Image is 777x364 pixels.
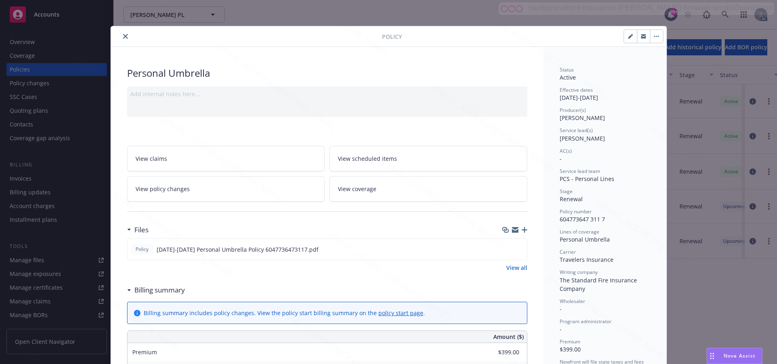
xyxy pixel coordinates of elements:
span: Carrier [560,248,576,255]
span: View claims [136,154,167,163]
span: Stage [560,188,573,195]
span: [PERSON_NAME] [560,135,605,142]
span: Service lead(s) [560,127,593,134]
span: - [560,325,562,333]
a: View coverage [329,176,527,202]
span: View scheduled items [338,154,397,163]
button: Nova Assist [707,348,762,364]
span: View policy changes [136,185,190,193]
button: preview file [516,245,524,254]
a: policy start page [378,309,423,317]
span: Personal Umbrella [560,236,610,243]
span: Policy [134,246,150,253]
a: View all [506,263,527,272]
span: View coverage [338,185,376,193]
div: Billing summary [127,285,185,295]
div: [DATE] - [DATE] [560,86,650,102]
span: Policy number [560,208,592,215]
span: Premium [132,348,157,356]
span: - [560,155,562,162]
span: Nova Assist [724,352,756,359]
span: Lines of coverage [560,228,599,235]
span: Travelers Insurance [560,256,614,263]
span: Service lead team [560,168,600,175]
span: Program administrator [560,318,611,325]
a: View claims [127,146,325,171]
a: View policy changes [127,176,325,202]
div: Billing summary includes policy changes. View the policy start billing summary on the . [144,309,425,317]
div: Personal Umbrella [127,66,527,80]
span: Status [560,66,574,73]
button: close [121,32,130,41]
span: PCS - Personal Lines [560,175,614,183]
button: download file [503,245,510,254]
span: The Standard Fire Insurance Company [560,276,639,292]
span: Producer(s) [560,107,586,114]
span: [DATE]-[DATE] Personal Umbrella Policy 6047736473117.pdf [157,245,318,254]
span: Policy [382,32,402,41]
h3: Files [134,225,149,235]
span: Writing company [560,269,598,276]
a: View scheduled items [329,146,527,171]
span: Effective dates [560,86,593,93]
div: Files [127,225,149,235]
span: Amount ($) [493,332,524,341]
span: Wholesaler [560,298,585,305]
span: 604773647 311 7 [560,215,605,223]
span: $399.00 [560,345,581,353]
input: 0.00 [471,346,524,358]
span: Premium [560,338,580,345]
h3: Billing summary [134,285,185,295]
span: Active [560,74,576,81]
span: [PERSON_NAME] [560,114,605,122]
span: AC(s) [560,147,572,154]
div: Drag to move [707,348,717,364]
span: - [560,305,562,313]
div: Add internal notes here... [130,90,524,98]
span: Renewal [560,195,583,203]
